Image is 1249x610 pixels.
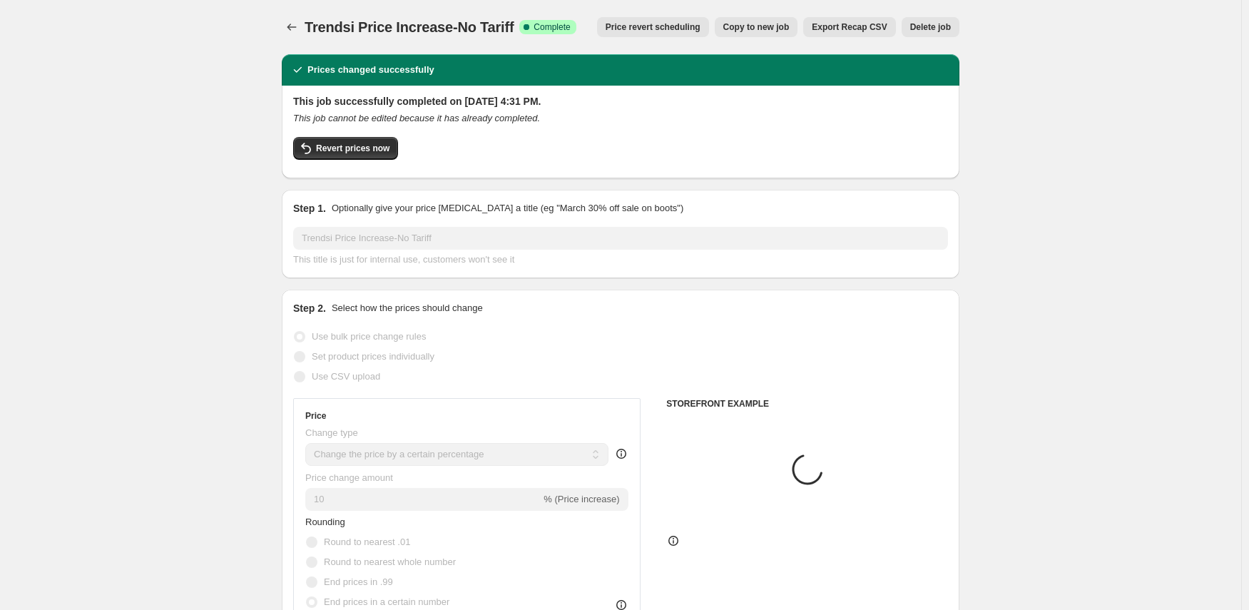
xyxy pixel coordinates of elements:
[293,137,398,160] button: Revert prices now
[324,537,410,547] span: Round to nearest .01
[293,254,514,265] span: This title is just for internal use, customers won't see it
[332,301,483,315] p: Select how the prices should change
[910,21,951,33] span: Delete job
[305,517,345,527] span: Rounding
[723,21,790,33] span: Copy to new job
[312,351,434,362] span: Set product prices individually
[307,63,434,77] h2: Prices changed successfully
[597,17,709,37] button: Price revert scheduling
[293,201,326,215] h2: Step 1.
[312,371,380,382] span: Use CSV upload
[902,17,959,37] button: Delete job
[534,21,570,33] span: Complete
[332,201,683,215] p: Optionally give your price [MEDICAL_DATA] a title (eg "March 30% off sale on boots")
[312,331,426,342] span: Use bulk price change rules
[305,410,326,422] h3: Price
[293,301,326,315] h2: Step 2.
[606,21,700,33] span: Price revert scheduling
[293,94,948,108] h2: This job successfully completed on [DATE] 4:31 PM.
[305,19,514,35] span: Trendsi Price Increase-No Tariff
[614,447,628,461] div: help
[324,596,449,607] span: End prices in a certain number
[282,17,302,37] button: Price change jobs
[803,17,895,37] button: Export Recap CSV
[293,113,540,123] i: This job cannot be edited because it has already completed.
[316,143,389,154] span: Revert prices now
[324,556,456,567] span: Round to nearest whole number
[305,472,393,483] span: Price change amount
[305,427,358,438] span: Change type
[812,21,887,33] span: Export Recap CSV
[715,17,798,37] button: Copy to new job
[666,398,948,410] h6: STOREFRONT EXAMPLE
[293,227,948,250] input: 30% off holiday sale
[544,494,619,504] span: % (Price increase)
[324,576,393,587] span: End prices in .99
[305,488,541,511] input: -15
